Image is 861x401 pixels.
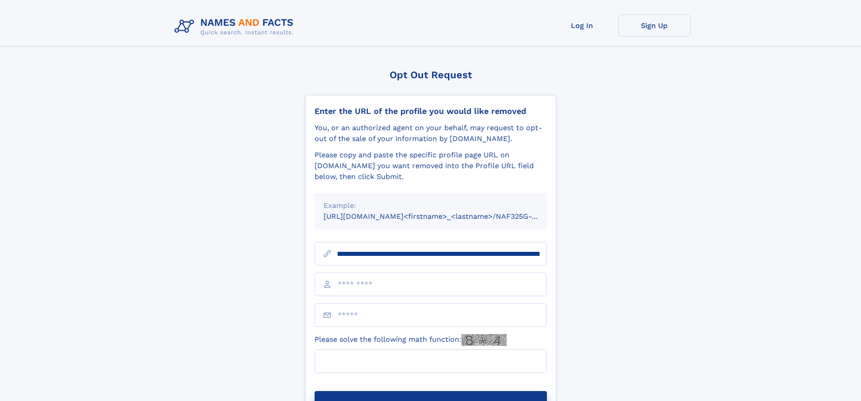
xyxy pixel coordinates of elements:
[315,123,547,144] div: You, or an authorized agent on your behalf, may request to opt-out of the sale of your informatio...
[171,14,301,39] img: Logo Names and Facts
[315,106,547,116] div: Enter the URL of the profile you would like removed
[305,69,556,80] div: Opt Out Request
[618,14,691,37] a: Sign Up
[324,212,564,221] small: [URL][DOMAIN_NAME]<firstname>_<lastname>/NAF325G-xxxxxxxx
[315,150,547,182] div: Please copy and paste the specific profile page URL on [DOMAIN_NAME] you want removed into the Pr...
[315,334,507,346] label: Please solve the following math function:
[324,200,538,211] div: Example:
[546,14,618,37] a: Log In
